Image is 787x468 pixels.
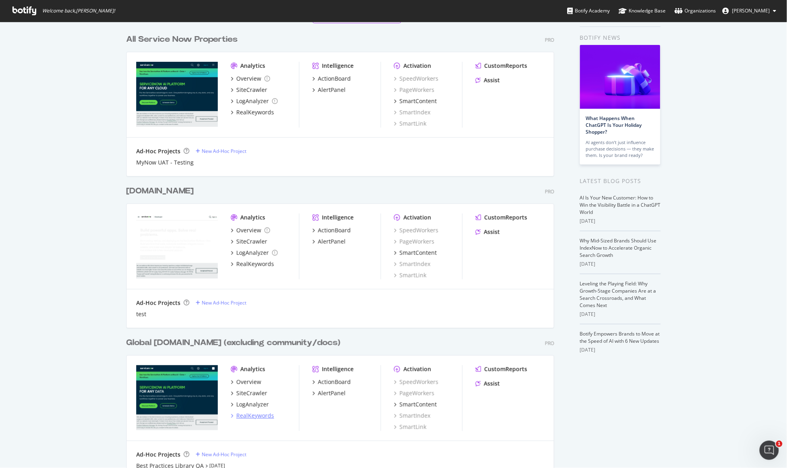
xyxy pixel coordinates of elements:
[394,238,434,246] a: PageWorkers
[231,389,267,397] a: SiteCrawler
[586,115,642,135] a: What Happens When ChatGPT Is Your Holiday Shopper?
[394,260,430,268] a: SmartIndex
[42,8,115,14] span: Welcome back, [PERSON_NAME] !
[580,45,660,109] img: What Happens When ChatGPT Is Your Holiday Shopper?
[236,378,261,386] div: Overview
[231,75,270,83] a: Overview
[475,62,527,70] a: CustomReports
[580,194,661,216] a: AI Is Your New Customer: How to Win the Visibility Battle in a ChatGPT World
[484,62,527,70] div: CustomReports
[196,299,246,306] a: New Ad-Hoc Project
[318,86,346,94] div: AlertPanel
[580,33,661,42] div: Botify news
[318,378,351,386] div: ActionBoard
[404,62,431,70] div: Activation
[394,271,426,279] a: SmartLink
[394,226,439,234] a: SpeedWorkers
[231,378,261,386] a: Overview
[394,86,434,94] a: PageWorkers
[136,299,180,307] div: Ad-Hoc Projects
[475,76,500,84] a: Assist
[126,34,238,45] div: All Service Now Properties
[394,120,426,128] a: SmartLink
[394,378,439,386] div: SpeedWorkers
[231,401,269,409] a: LogAnalyzer
[404,365,431,373] div: Activation
[126,34,241,45] a: All Service Now Properties
[732,7,770,14] span: Tim Manalo
[136,214,218,279] img: developer.servicenow.com
[312,238,346,246] a: AlertPanel
[394,423,426,431] a: SmartLink
[312,378,351,386] a: ActionBoard
[231,86,267,94] a: SiteCrawler
[240,214,265,222] div: Analytics
[318,389,346,397] div: AlertPanel
[400,249,437,257] div: SmartContent
[484,228,500,236] div: Assist
[231,412,274,420] a: RealKeywords
[760,441,779,460] iframe: Intercom live chat
[136,159,194,167] a: MyNow UAT - Testing
[136,62,218,127] img: lightstep.com
[475,365,527,373] a: CustomReports
[475,380,500,388] a: Assist
[484,365,527,373] div: CustomReports
[318,75,351,83] div: ActionBoard
[545,188,554,195] div: Pro
[236,86,267,94] div: SiteCrawler
[394,75,439,83] div: SpeedWorkers
[231,260,274,268] a: RealKeywords
[586,139,654,159] div: AI agents don’t just influence purchase decisions — they make them. Is your brand ready?
[484,214,527,222] div: CustomReports
[318,238,346,246] div: AlertPanel
[394,108,430,116] a: SmartIndex
[312,75,351,83] a: ActionBoard
[394,249,437,257] a: SmartContent
[236,97,269,105] div: LogAnalyzer
[545,37,554,43] div: Pro
[236,401,269,409] div: LogAnalyzer
[580,346,661,354] div: [DATE]
[404,214,431,222] div: Activation
[580,237,657,258] a: Why Mid-Sized Brands Should Use IndexNow to Accelerate Organic Search Growth
[580,260,661,268] div: [DATE]
[236,75,261,83] div: Overview
[202,148,246,155] div: New Ad-Hoc Project
[231,226,270,234] a: Overview
[231,97,278,105] a: LogAnalyzer
[202,299,246,306] div: New Ad-Hoc Project
[196,148,246,155] a: New Ad-Hoc Project
[312,226,351,234] a: ActionBoard
[580,280,656,309] a: Leveling the Playing Field: Why Growth-Stage Companies Are at a Search Crossroads, and What Comes...
[236,249,269,257] div: LogAnalyzer
[580,330,660,344] a: Botify Empowers Brands to Move at the Speed of AI with 6 New Updates
[475,214,527,222] a: CustomReports
[394,389,434,397] div: PageWorkers
[136,365,218,430] img: servicenow.com
[136,310,146,318] div: test
[236,226,261,234] div: Overview
[394,401,437,409] a: SmartContent
[236,238,267,246] div: SiteCrawler
[484,76,500,84] div: Assist
[202,451,246,458] div: New Ad-Hoc Project
[484,380,500,388] div: Assist
[318,226,351,234] div: ActionBoard
[776,441,783,447] span: 1
[322,214,354,222] div: Intelligence
[394,412,430,420] a: SmartIndex
[568,7,610,15] div: Botify Academy
[231,238,267,246] a: SiteCrawler
[236,412,274,420] div: RealKeywords
[312,86,346,94] a: AlertPanel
